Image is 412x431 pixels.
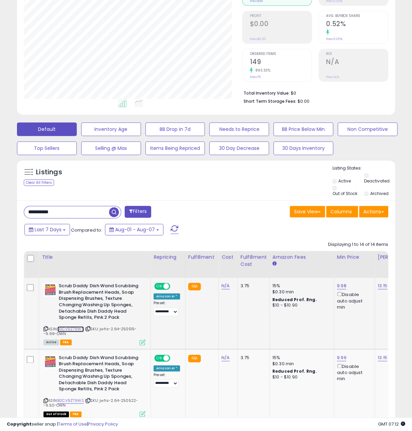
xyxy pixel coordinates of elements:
button: Aug-01 - Aug-07 [105,224,163,235]
button: Non Competitive [338,122,397,136]
h2: 149 [250,58,311,67]
a: 9.99 [337,354,346,361]
b: Reduced Prof. Rng. [272,297,317,302]
button: 30 Days Inventory [273,141,333,155]
small: FBA [188,283,201,290]
a: 9.98 [337,282,346,289]
a: N/A [221,354,230,361]
label: Out of Stock [332,191,357,196]
a: Privacy Policy [88,421,118,427]
label: Deactivated [364,178,390,184]
div: Amazon AI * [154,293,180,299]
button: Columns [326,206,358,217]
small: Prev: 15 [250,75,260,79]
span: Profit [250,14,311,18]
small: 893.33% [253,68,270,73]
b: Short Term Storage Fees: [243,98,296,104]
small: Prev: N/A [326,75,339,79]
div: 3.75 [240,355,264,361]
div: Fulfillment Cost [240,254,267,268]
div: Title [42,254,148,261]
li: $0 [243,89,383,97]
div: Amazon AI * [154,365,180,371]
button: BB Drop in 7d [145,122,205,136]
label: Archived [370,191,388,196]
span: Ordered Items [250,52,311,56]
div: Amazon Fees [272,254,331,261]
a: Terms of Use [58,421,87,427]
b: Scrub Daddy Dish Wand Scrubbing Brush Replacement Heads, Soap Dispensing Brushes, Texture Changin... [59,355,141,394]
div: Repricing [154,254,182,261]
span: | SKU: jwfis-2.64-250515--9.99-OWN [43,326,137,336]
div: Cost [221,254,235,261]
span: Aug-01 - Aug-07 [115,226,155,233]
span: Columns [330,208,352,215]
img: 51QEZ2H2EiL._SL40_.jpg [43,355,57,368]
button: Default [17,122,77,136]
div: Preset: [154,301,180,316]
h2: $0.00 [250,20,311,29]
span: Last 7 Days [35,226,61,233]
button: Inventory Age [81,122,141,136]
div: ASIN: [43,283,145,344]
button: Last 7 Days [24,224,70,235]
div: Preset: [154,373,180,388]
h2: 0.52% [326,20,388,29]
div: seller snap | | [7,421,118,428]
button: Top Sellers [17,141,77,155]
span: OFF [169,283,180,289]
a: 13.15 [378,282,387,289]
a: 13.15 [378,354,387,361]
label: Active [338,178,351,184]
span: Avg. Buybox Share [326,14,388,18]
div: Disable auto adjust min [337,363,370,382]
div: $0.30 min [272,289,329,295]
b: Total Inventory Value: [243,90,289,96]
span: ON [155,355,163,361]
button: Needs to Reprice [209,122,269,136]
div: $10 - $10.90 [272,302,329,308]
span: 2025-08-15 07:12 GMT [378,421,405,427]
div: Disable auto adjust min [337,291,370,310]
span: OFF [169,355,180,361]
h5: Listings [36,168,62,177]
div: Displaying 1 to 14 of 14 items [328,241,388,248]
span: FBA [60,339,72,345]
button: 30 Day Decrease [209,141,269,155]
div: Fulfillment [188,254,216,261]
button: Selling @ Max [81,141,141,155]
div: Min Price [337,254,372,261]
a: B0CV9Z79WS [57,398,84,404]
div: Clear All Filters [24,179,54,186]
a: B0CV9Z79WS [57,326,84,332]
small: Amazon Fees. [272,261,276,267]
div: 3.75 [240,283,264,289]
a: N/A [221,282,230,289]
span: ON [155,283,163,289]
span: All listings currently available for purchase on Amazon [43,339,59,345]
small: Prev: 0.00% [326,37,342,41]
b: Scrub Daddy Dish Wand Scrubbing Brush Replacement Heads, Soap Dispensing Brushes, Texture Changin... [59,283,141,322]
button: Save View [290,206,325,217]
button: Items Being Repriced [145,141,205,155]
div: $10 - $10.90 [272,374,329,380]
div: 15% [272,283,329,289]
h2: N/A [326,58,388,67]
b: Reduced Prof. Rng. [272,368,317,374]
div: 15% [272,355,329,361]
div: $0.30 min [272,361,329,367]
small: Prev: $0.00 [250,37,266,41]
span: $0.00 [297,98,309,104]
button: BB Price Below Min [273,122,333,136]
span: | SKU: jwfis-2.64-250522--9.50-OWN [43,398,138,408]
small: FBA [188,355,201,362]
button: Filters [125,206,151,218]
strong: Copyright [7,421,32,427]
span: ROI [326,52,388,56]
button: Actions [359,206,388,217]
img: 51QEZ2H2EiL._SL40_.jpg [43,283,57,296]
span: Compared to: [71,227,102,233]
p: Listing States: [332,165,395,172]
